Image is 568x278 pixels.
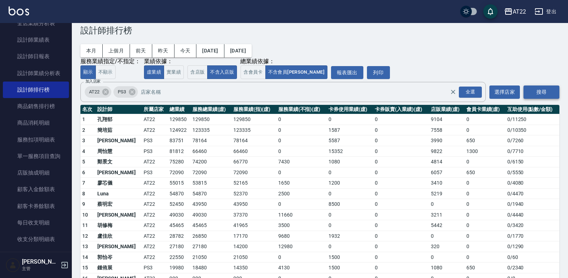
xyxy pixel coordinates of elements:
[506,114,559,125] td: 0 / 11250
[373,105,429,114] th: 卡券販賣(入業績)(虛)
[373,135,429,146] td: 0
[276,199,327,210] td: 0
[96,135,142,146] td: [PERSON_NAME]
[465,135,506,146] td: 650
[85,86,111,98] div: AT22
[506,252,559,263] td: 0 / 60
[465,252,506,263] td: 0
[96,252,142,263] td: 郭怡岑
[3,15,69,32] a: 全店業績分析表
[232,241,276,252] td: 14200
[327,114,373,125] td: 0
[3,82,69,98] a: 設計師排行榜
[168,105,191,114] th: 總業績
[429,167,465,178] td: 6057
[373,188,429,199] td: 0
[191,241,232,252] td: 27180
[82,233,88,239] span: 12
[3,98,69,115] a: 商品銷售排行榜
[465,105,506,114] th: 會員卡業績(虛)
[191,220,232,231] td: 45465
[142,241,168,252] td: AT22
[196,44,224,57] button: [DATE]
[232,146,276,157] td: 66460
[276,263,327,273] td: 4130
[429,220,465,231] td: 5442
[327,231,373,241] td: 1932
[80,58,140,65] div: 服務業績指定/不指定：
[187,58,327,65] div: 總業績依據：
[6,258,20,272] img: Person
[168,188,191,199] td: 54870
[429,178,465,189] td: 3410
[501,4,529,19] button: AT22
[532,5,559,18] button: 登出
[327,220,373,231] td: 0
[168,209,191,220] td: 49030
[80,65,96,79] button: 顯示
[373,125,429,135] td: 0
[459,87,482,98] div: 全選
[142,188,168,199] td: AT22
[232,125,276,135] td: 123335
[465,220,506,231] td: 0
[465,167,506,178] td: 650
[465,188,506,199] td: 0
[448,87,458,97] button: Clear
[523,85,559,99] button: 搜尋
[276,209,327,220] td: 11660
[232,114,276,125] td: 129850
[191,114,232,125] td: 129850
[276,231,327,241] td: 9680
[96,105,142,114] th: 設計師
[327,209,373,220] td: 0
[168,220,191,231] td: 45465
[373,114,429,125] td: 0
[232,209,276,220] td: 37370
[483,4,498,19] button: save
[373,231,429,241] td: 0
[506,135,559,146] td: 0 / 7260
[82,265,88,270] span: 15
[232,167,276,178] td: 72090
[142,209,168,220] td: AT22
[168,231,191,241] td: 28782
[232,231,276,241] td: 17170
[3,115,69,131] a: 商品消耗明細
[327,252,373,263] td: 1500
[489,85,520,99] button: 選擇店家
[465,241,506,252] td: 0
[96,114,142,125] td: 孔翔郁
[3,214,69,231] a: 每日收支明細
[142,178,168,189] td: AT22
[96,209,142,220] td: [PERSON_NAME]
[80,105,96,114] th: 名次
[174,44,197,57] button: 今天
[22,258,59,265] h5: [PERSON_NAME]
[327,199,373,210] td: 8500
[276,252,327,263] td: 0
[465,125,506,135] td: 0
[82,244,88,249] span: 13
[232,157,276,167] td: 66770
[232,135,276,146] td: 78164
[465,178,506,189] td: 0
[429,231,465,241] td: 0
[80,44,103,57] button: 本月
[276,135,327,146] td: 0
[82,191,85,196] span: 8
[191,105,232,114] th: 服務總業績(虛)
[130,44,152,57] button: 前天
[327,125,373,135] td: 1587
[142,157,168,167] td: AT22
[103,44,130,57] button: 上個月
[429,125,465,135] td: 7558
[429,199,465,210] td: 0
[457,85,483,99] button: Open
[82,170,85,175] span: 6
[168,199,191,210] td: 52450
[232,199,276,210] td: 43950
[9,6,29,15] img: Logo
[139,86,462,98] input: 店家名稱
[506,105,559,114] th: 互助使用(點數/金額)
